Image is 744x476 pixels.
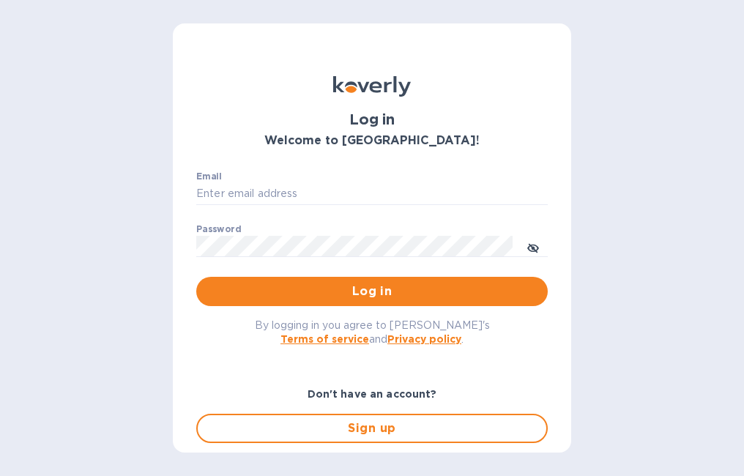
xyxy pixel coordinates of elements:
[196,277,548,306] button: Log in
[208,283,536,300] span: Log in
[387,333,461,345] a: Privacy policy
[308,388,437,400] b: Don't have an account?
[196,111,548,128] h1: Log in
[255,319,490,345] span: By logging in you agree to [PERSON_NAME]'s and .
[209,420,535,437] span: Sign up
[280,333,369,345] a: Terms of service
[196,134,548,148] h3: Welcome to [GEOGRAPHIC_DATA]!
[196,414,548,443] button: Sign up
[196,173,222,182] label: Email
[333,76,411,97] img: Koverly
[518,232,548,261] button: toggle password visibility
[196,183,548,205] input: Enter email address
[196,225,241,234] label: Password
